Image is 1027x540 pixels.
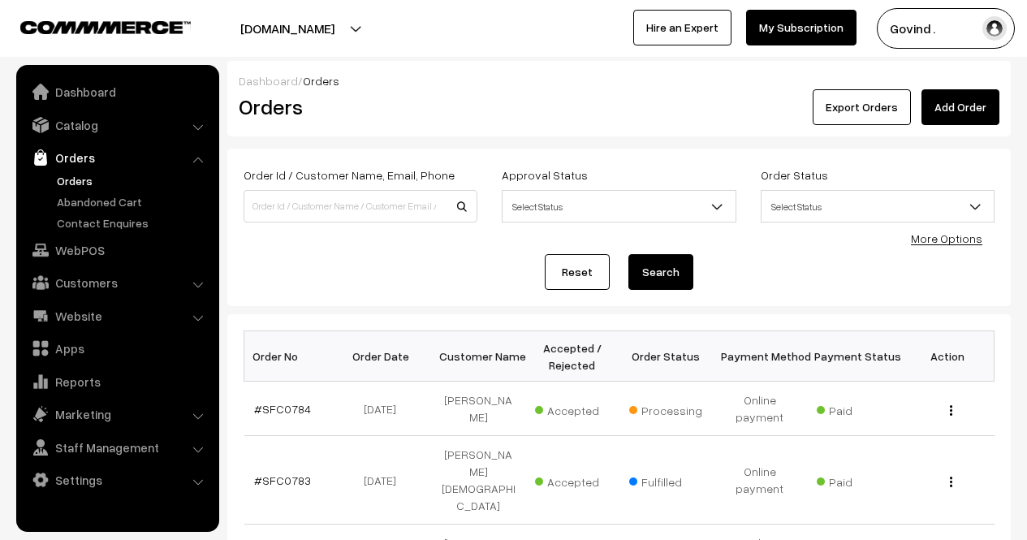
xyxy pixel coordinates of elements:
th: Order No [244,331,339,382]
a: Catalog [20,110,214,140]
span: Fulfilled [629,469,710,490]
h2: Orders [239,94,476,119]
th: Action [900,331,995,382]
th: Payment Status [807,331,901,382]
a: Orders [53,172,214,189]
a: #SFC0784 [254,402,311,416]
th: Order Date [338,331,432,382]
a: Staff Management [20,433,214,462]
td: [PERSON_NAME] [432,382,526,436]
a: Abandoned Cart [53,193,214,210]
th: Accepted / Rejected [525,331,619,382]
a: Reset [545,254,610,290]
a: #SFC0783 [254,473,311,487]
span: Accepted [535,398,616,419]
span: Paid [817,398,898,419]
a: Reports [20,367,214,396]
button: [DOMAIN_NAME] [183,8,391,49]
span: Select Status [761,190,995,222]
span: Select Status [762,192,994,221]
a: WebPOS [20,235,214,265]
td: [DATE] [338,436,432,525]
td: [DATE] [338,382,432,436]
a: Settings [20,465,214,495]
a: My Subscription [746,10,857,45]
img: Menu [950,405,952,416]
img: Menu [950,477,952,487]
span: Select Status [502,190,736,222]
span: Processing [629,398,710,419]
a: Add Order [921,89,999,125]
span: Orders [303,74,339,88]
button: Export Orders [813,89,911,125]
span: Paid [817,469,898,490]
label: Order Id / Customer Name, Email, Phone [244,166,455,184]
img: COMMMERCE [20,21,191,33]
button: Govind . [877,8,1015,49]
input: Order Id / Customer Name / Customer Email / Customer Phone [244,190,477,222]
a: Website [20,301,214,330]
img: user [982,16,1007,41]
div: / [239,72,999,89]
a: Marketing [20,400,214,429]
a: Contact Enquires [53,214,214,231]
span: Accepted [535,469,616,490]
a: Customers [20,268,214,297]
a: Dashboard [20,77,214,106]
a: COMMMERCE [20,16,162,36]
th: Order Status [619,331,714,382]
a: Orders [20,143,214,172]
th: Customer Name [432,331,526,382]
a: Dashboard [239,74,298,88]
td: [PERSON_NAME][DEMOGRAPHIC_DATA] [432,436,526,525]
a: Apps [20,334,214,363]
button: Search [628,254,693,290]
td: Online payment [713,382,807,436]
span: Select Status [503,192,735,221]
td: Online payment [713,436,807,525]
a: More Options [911,231,982,245]
a: Hire an Expert [633,10,731,45]
label: Approval Status [502,166,588,184]
th: Payment Method [713,331,807,382]
label: Order Status [761,166,828,184]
